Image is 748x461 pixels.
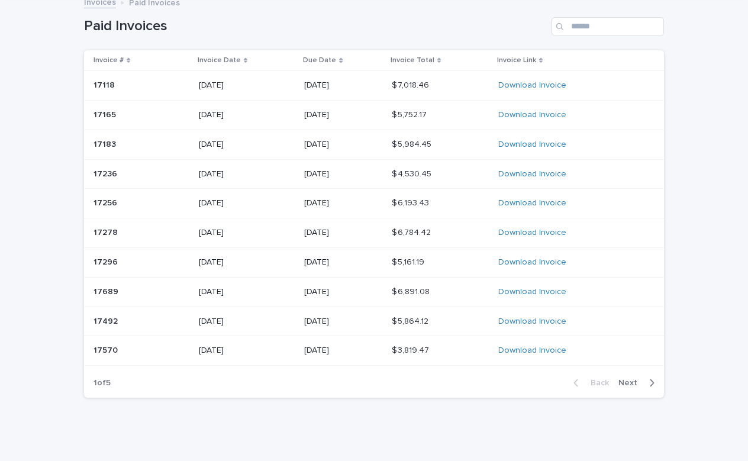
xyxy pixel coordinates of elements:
p: Invoice Total [391,54,434,67]
p: 17570 [93,343,120,356]
a: Download Invoice [498,346,566,354]
a: Download Invoice [498,258,566,266]
p: $ 6,784.42 [392,225,433,238]
p: $ 3,819.47 [392,343,431,356]
p: $ 6,891.08 [392,285,432,297]
tr: 1749217492 [DATE][DATE]$ 5,864.12$ 5,864.12 Download Invoice [84,307,664,336]
p: 17118 [93,78,117,91]
p: [DATE] [304,257,382,267]
p: [DATE] [304,80,382,91]
p: [DATE] [304,110,382,120]
tr: 1716517165 [DATE][DATE]$ 5,752.17$ 5,752.17 Download Invoice [84,100,664,130]
p: Invoice # [93,54,124,67]
p: Due Date [303,54,336,67]
a: Download Invoice [498,317,566,325]
p: [DATE] [304,228,382,238]
p: 1 of 5 [84,369,120,398]
h1: Paid Invoices [84,18,547,35]
p: $ 7,018.46 [392,78,431,91]
tr: 1768917689 [DATE][DATE]$ 6,891.08$ 6,891.08 Download Invoice [84,277,664,307]
p: [DATE] [199,110,295,120]
p: 17278 [93,225,120,238]
p: $ 5,161.19 [392,255,427,267]
p: $ 6,193.43 [392,196,431,208]
tr: 1718317183 [DATE][DATE]$ 5,984.45$ 5,984.45 Download Invoice [84,130,664,159]
p: $ 4,530.45 [392,167,434,179]
p: Invoice Link [497,54,536,67]
p: [DATE] [199,346,295,356]
a: Download Invoice [498,199,566,207]
p: [DATE] [199,257,295,267]
tr: 1757017570 [DATE][DATE]$ 3,819.47$ 3,819.47 Download Invoice [84,336,664,366]
tr: 1711817118 [DATE][DATE]$ 7,018.46$ 7,018.46 Download Invoice [84,71,664,101]
p: [DATE] [304,198,382,208]
p: $ 5,864.12 [392,314,431,327]
p: $ 5,752.17 [392,108,429,120]
a: Download Invoice [498,140,566,149]
p: [DATE] [304,317,382,327]
input: Search [552,17,664,36]
p: [DATE] [199,228,295,238]
tr: 1729617296 [DATE][DATE]$ 5,161.19$ 5,161.19 Download Invoice [84,247,664,277]
button: Back [564,378,614,388]
a: Download Invoice [498,228,566,237]
p: 17183 [93,137,118,150]
tr: 1727817278 [DATE][DATE]$ 6,784.42$ 6,784.42 Download Invoice [84,218,664,248]
p: 17492 [93,314,120,327]
p: [DATE] [304,346,382,356]
span: Next [618,379,644,387]
button: Next [614,378,664,388]
a: Download Invoice [498,111,566,119]
tr: 1725617256 [DATE][DATE]$ 6,193.43$ 6,193.43 Download Invoice [84,189,664,218]
p: [DATE] [199,198,295,208]
p: Invoice Date [198,54,241,67]
a: Download Invoice [498,170,566,178]
p: 17256 [93,196,120,208]
p: [DATE] [199,287,295,297]
p: 17165 [93,108,118,120]
p: [DATE] [304,140,382,150]
span: Back [583,379,609,387]
p: [DATE] [199,169,295,179]
p: 17236 [93,167,120,179]
p: [DATE] [304,169,382,179]
p: [DATE] [304,287,382,297]
p: [DATE] [199,140,295,150]
p: [DATE] [199,80,295,91]
p: 17296 [93,255,120,267]
p: $ 5,984.45 [392,137,434,150]
p: [DATE] [199,317,295,327]
a: Download Invoice [498,288,566,296]
tr: 1723617236 [DATE][DATE]$ 4,530.45$ 4,530.45 Download Invoice [84,159,664,189]
p: 17689 [93,285,121,297]
a: Download Invoice [498,81,566,89]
